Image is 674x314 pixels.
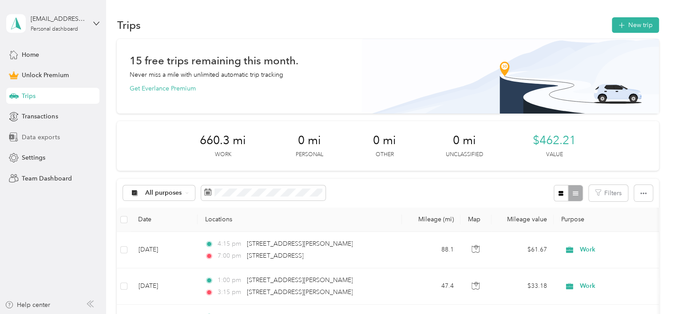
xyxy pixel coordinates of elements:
th: Date [131,208,198,232]
th: Locations [198,208,402,232]
span: [STREET_ADDRESS][PERSON_NAME] [247,288,353,296]
p: Never miss a mile with unlimited automatic trip tracking [129,70,283,79]
p: Other [375,151,393,159]
p: Work [214,151,231,159]
button: Help center [5,300,50,310]
td: $33.18 [492,268,554,305]
p: Unclassified [446,151,483,159]
td: 47.4 [402,268,460,305]
h1: Trips [117,20,140,30]
span: 0 mi [373,133,396,148]
p: Value [546,151,563,159]
span: Work [580,245,661,255]
span: 7:00 pm [218,251,243,261]
span: All purposes [145,190,182,196]
button: Filters [589,185,628,201]
th: Mileage (mi) [402,208,460,232]
span: [STREET_ADDRESS][PERSON_NAME] [247,240,353,247]
span: Home [22,50,39,59]
span: $462.21 [533,133,576,148]
td: 88.1 [402,232,460,268]
img: Banner [362,39,659,114]
td: $61.67 [492,232,554,268]
span: Settings [22,153,45,162]
span: [STREET_ADDRESS] [247,252,303,259]
span: Transactions [22,112,58,121]
button: New trip [612,17,659,33]
span: 3:15 pm [218,287,243,297]
span: Team Dashboard [22,174,71,183]
span: Unlock Premium [22,71,68,80]
span: Data exports [22,133,59,142]
div: [EMAIL_ADDRESS][DOMAIN_NAME] [31,14,86,24]
p: Personal [296,151,323,159]
span: 1:00 pm [218,275,243,285]
span: Trips [22,91,36,101]
span: [STREET_ADDRESS][PERSON_NAME] [247,276,353,284]
td: [DATE] [131,232,198,268]
span: 4:15 pm [218,239,243,249]
th: Mileage value [492,208,554,232]
td: [DATE] [131,268,198,305]
th: Map [460,208,492,232]
div: Personal dashboard [31,27,78,32]
span: 0 mi [453,133,476,148]
span: Work [580,281,661,291]
span: 0 mi [298,133,321,148]
iframe: Everlance-gr Chat Button Frame [624,264,674,314]
h1: 15 free trips remaining this month. [129,56,298,65]
button: Get Everlance Premium [129,84,195,93]
span: 660.3 mi [200,133,246,148]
